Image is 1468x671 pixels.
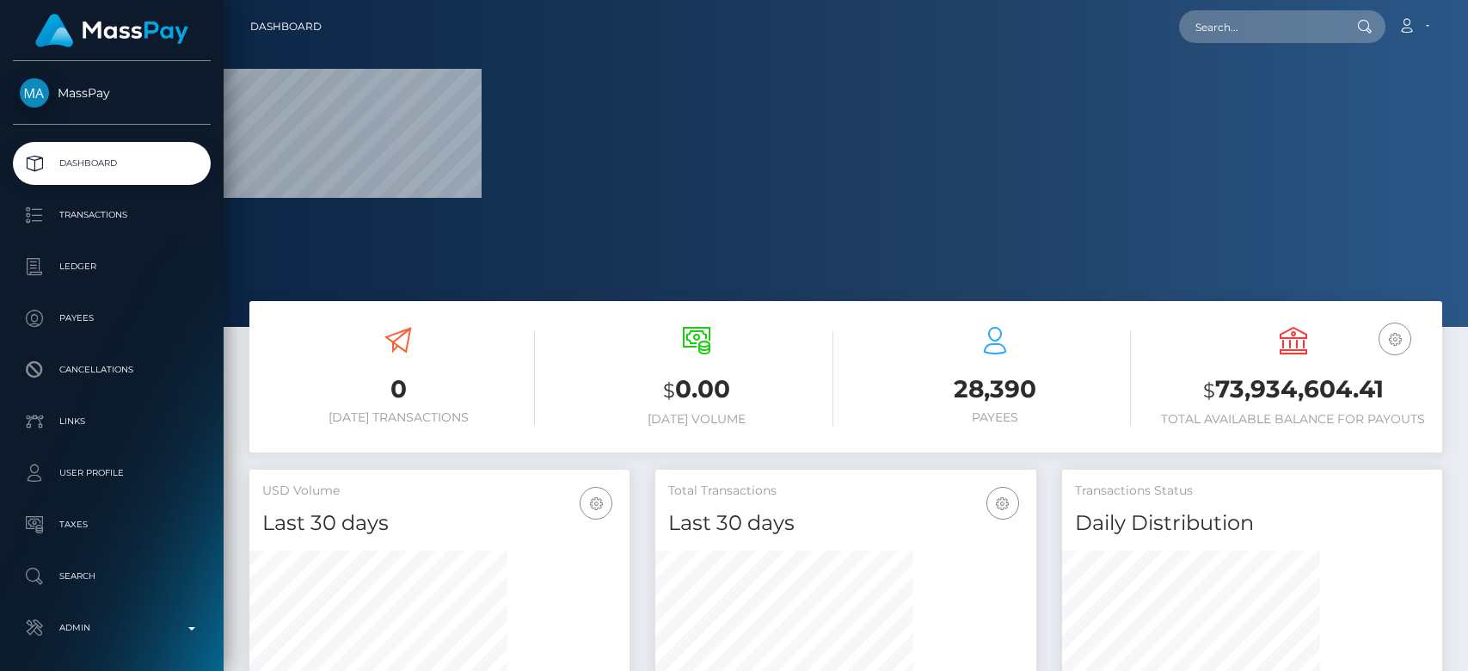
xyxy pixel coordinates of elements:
h6: [DATE] Volume [561,412,833,427]
img: MassPay [20,78,49,108]
a: Links [13,400,211,443]
p: Admin [20,615,204,641]
p: Links [20,409,204,434]
a: Taxes [13,503,211,546]
h3: 28,390 [859,372,1132,406]
h5: Total Transactions [668,483,1023,500]
p: User Profile [20,460,204,486]
h3: 0.00 [561,372,833,408]
a: Ledger [13,245,211,288]
a: Transactions [13,194,211,237]
h4: Daily Distribution [1075,508,1429,539]
h5: USD Volume [262,483,617,500]
a: User Profile [13,452,211,495]
small: $ [663,379,675,403]
h3: 0 [262,372,535,406]
a: Search [13,555,211,598]
p: Payees [20,305,204,331]
h4: Last 30 days [262,508,617,539]
h5: Transactions Status [1075,483,1429,500]
p: Cancellations [20,357,204,383]
input: Search... [1179,10,1341,43]
a: Dashboard [250,9,322,45]
a: Admin [13,606,211,649]
h3: 73,934,604.41 [1157,372,1429,408]
h4: Last 30 days [668,508,1023,539]
span: MassPay [13,85,211,101]
h6: [DATE] Transactions [262,410,535,425]
small: $ [1203,379,1215,403]
a: Cancellations [13,348,211,391]
a: Dashboard [13,142,211,185]
a: Payees [13,297,211,340]
p: Search [20,563,204,589]
p: Dashboard [20,151,204,176]
p: Transactions [20,202,204,228]
img: MassPay Logo [35,14,188,47]
p: Ledger [20,254,204,280]
p: Taxes [20,512,204,538]
h6: Payees [859,410,1132,425]
h6: Total Available Balance for Payouts [1157,412,1429,427]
